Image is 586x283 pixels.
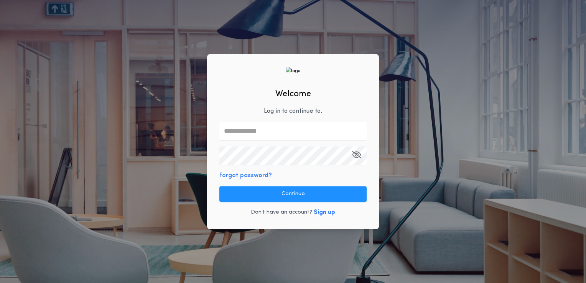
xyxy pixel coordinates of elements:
[219,171,272,180] button: Forgot password?
[264,107,322,116] p: Log in to continue to .
[286,67,300,74] img: logo
[251,209,312,216] p: Don't have an account?
[219,186,367,202] button: Continue
[275,88,311,100] h2: Welcome
[314,208,335,217] button: Sign up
